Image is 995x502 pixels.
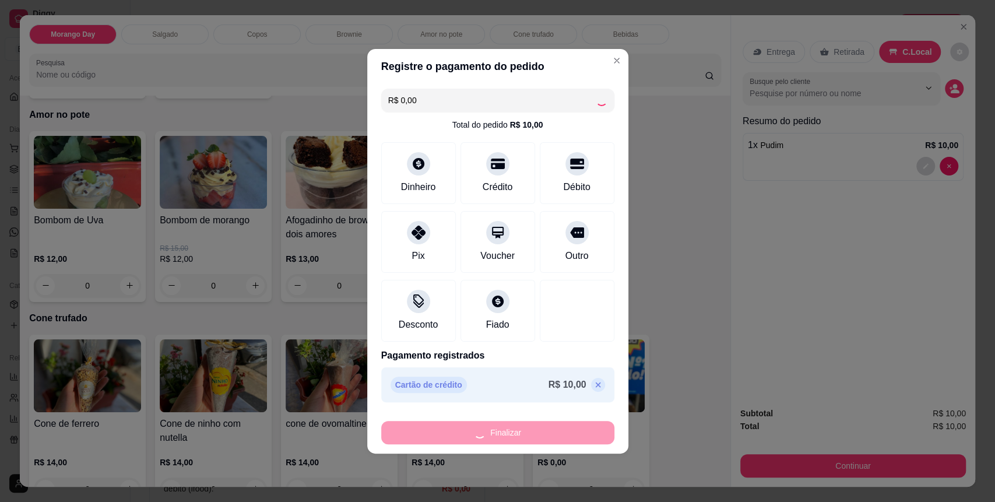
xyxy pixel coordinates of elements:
[412,249,424,263] div: Pix
[381,349,614,363] p: Pagamento registrados
[399,318,438,332] div: Desconto
[452,119,543,131] div: Total do pedido
[391,377,467,393] p: Cartão de crédito
[388,89,596,112] input: Ex.: hambúrguer de cordeiro
[401,180,436,194] div: Dinheiro
[565,249,588,263] div: Outro
[549,378,586,392] p: R$ 10,00
[486,318,509,332] div: Fiado
[563,180,590,194] div: Débito
[367,49,628,84] header: Registre o pagamento do pedido
[480,249,515,263] div: Voucher
[596,94,607,106] div: Loading
[483,180,513,194] div: Crédito
[510,119,543,131] div: R$ 10,00
[607,51,626,70] button: Close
